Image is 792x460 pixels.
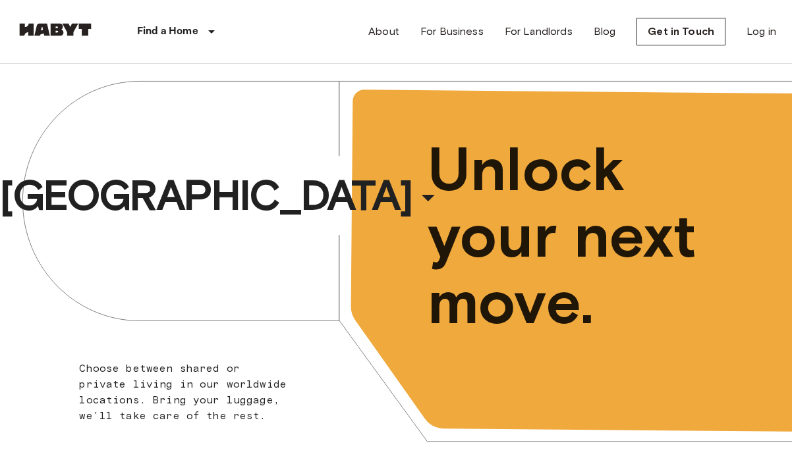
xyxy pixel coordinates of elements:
img: Habyt [16,23,95,36]
a: For Business [420,24,484,39]
span: Choose between shared or private living in our worldwide locations. Bring your luggage, we'll tak... [79,362,287,422]
a: Get in Touch [636,18,725,45]
a: About [368,24,399,39]
p: Find a Home [137,24,198,39]
a: For Landlords [505,24,573,39]
a: Log in [747,24,776,39]
span: Unlock your next move. [428,136,745,336]
a: Blog [594,24,616,39]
